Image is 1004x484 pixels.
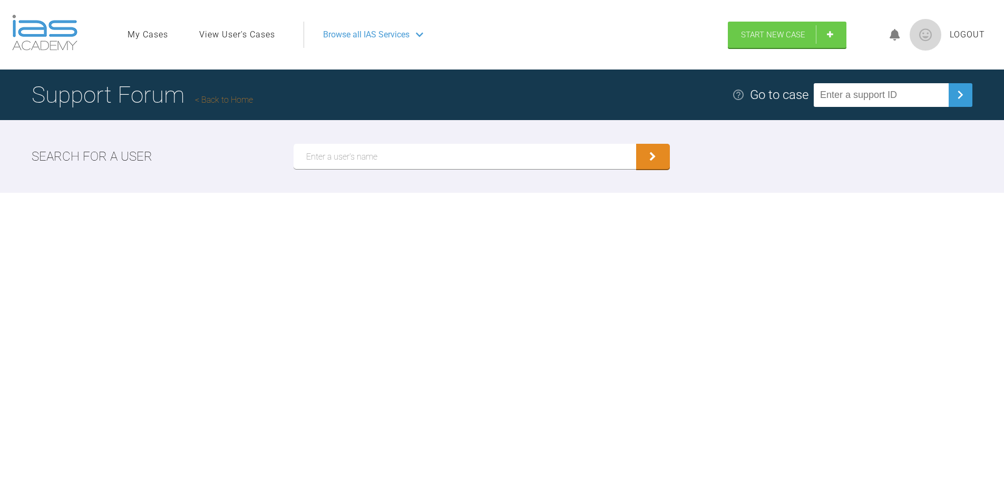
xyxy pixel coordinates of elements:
[732,88,745,101] img: help.e70b9f3d.svg
[950,28,985,42] a: Logout
[952,86,969,103] img: chevronRight.28bd32b0.svg
[294,144,636,169] input: Enter a user's name
[12,15,77,51] img: logo-light.3e3ef733.png
[199,28,275,42] a: View User's Cases
[128,28,168,42] a: My Cases
[728,22,846,48] a: Start New Case
[910,19,941,51] img: profile.png
[750,85,808,105] div: Go to case
[741,30,805,39] span: Start New Case
[814,83,949,107] input: Enter a support ID
[323,28,410,42] span: Browse all IAS Services
[32,146,152,166] h2: Search for a user
[195,95,253,105] a: Back to Home
[32,76,253,113] h1: Support Forum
